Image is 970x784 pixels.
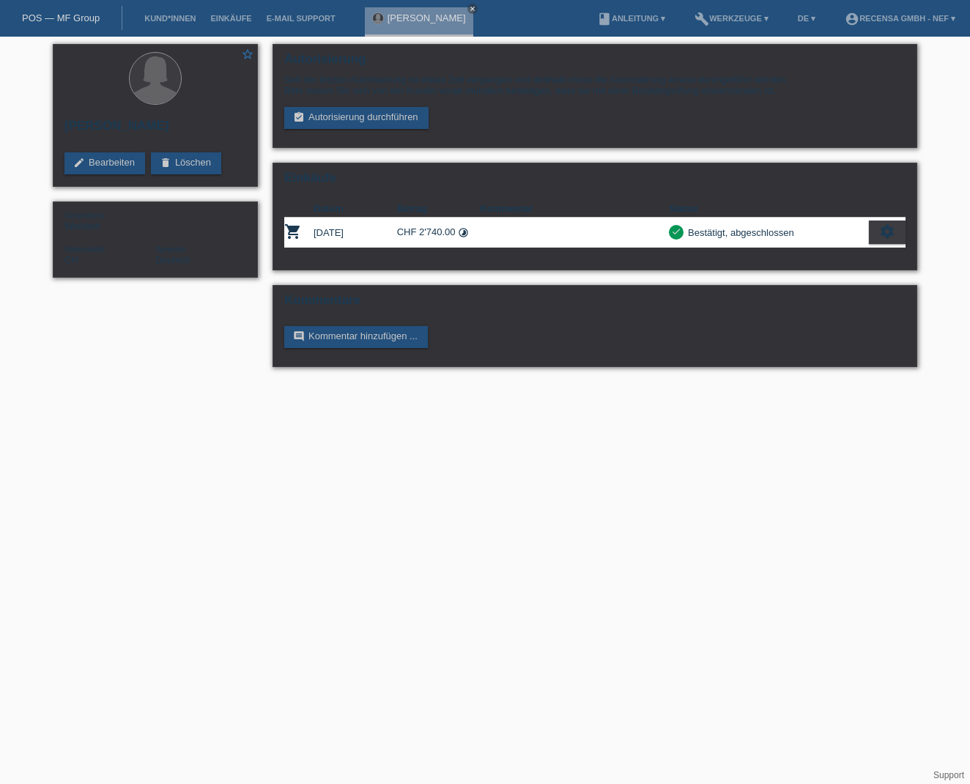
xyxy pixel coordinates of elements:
[480,200,669,218] th: Kommentar
[151,152,221,174] a: deleteLöschen
[284,223,302,240] i: POSP00027341
[695,12,709,26] i: build
[259,14,343,23] a: E-Mail Support
[467,4,478,14] a: close
[160,157,171,169] i: delete
[64,152,145,174] a: editBearbeiten
[933,770,964,780] a: Support
[791,14,823,23] a: DE ▾
[669,200,869,218] th: Status
[64,210,155,232] div: Weiblich
[684,225,794,240] div: Bestätigt, abgeschlossen
[597,12,612,26] i: book
[22,12,100,23] a: POS — MF Group
[469,5,476,12] i: close
[284,74,906,96] div: Seit der letzten Autorisierung ist etwas Zeit vergangen und deshalb muss die Autorisierung erneut...
[241,48,254,61] i: star_border
[64,245,105,254] span: Nationalität
[293,111,305,123] i: assignment_turned_in
[837,14,963,23] a: account_circleRecensa GmbH - Nef ▾
[388,12,466,23] a: [PERSON_NAME]
[314,218,397,248] td: [DATE]
[241,48,254,63] a: star_border
[671,226,681,237] i: check
[64,211,105,220] span: Geschlecht
[73,157,85,169] i: edit
[64,119,246,141] h2: [PERSON_NAME]
[845,12,859,26] i: account_circle
[397,200,481,218] th: Betrag
[284,52,906,74] h2: Autorisierung
[155,254,190,265] span: Deutsch
[590,14,673,23] a: bookAnleitung ▾
[879,223,895,240] i: settings
[284,293,906,315] h2: Kommentare
[203,14,259,23] a: Einkäufe
[284,326,428,348] a: commentKommentar hinzufügen ...
[397,218,481,248] td: CHF 2'740.00
[284,171,906,193] h2: Einkäufe
[137,14,203,23] a: Kund*innen
[458,227,469,238] i: Fixe Raten (24 Raten)
[64,254,78,265] span: Schweiz
[284,107,429,129] a: assignment_turned_inAutorisierung durchführen
[314,200,397,218] th: Datum
[293,330,305,342] i: comment
[155,245,185,254] span: Sprache
[687,14,776,23] a: buildWerkzeuge ▾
